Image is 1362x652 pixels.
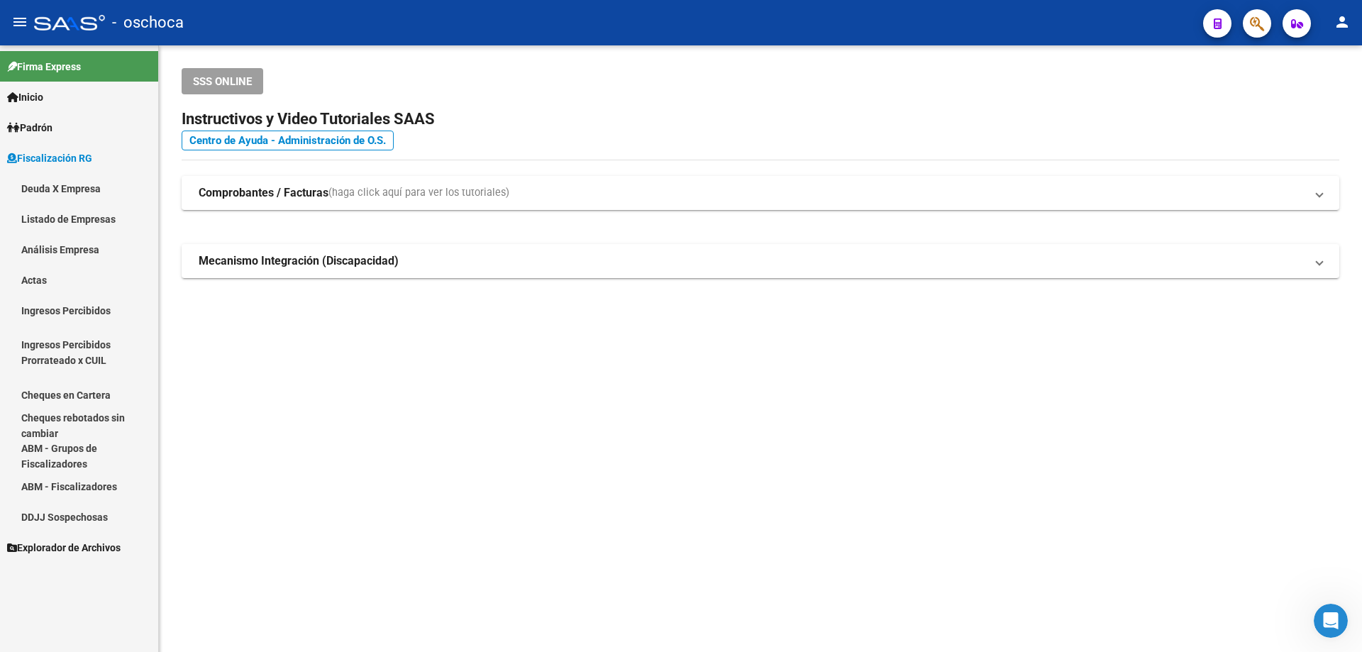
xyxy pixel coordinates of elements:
[1314,604,1348,638] iframe: Intercom live chat
[7,89,43,105] span: Inicio
[182,244,1339,278] mat-expansion-panel-header: Mecanismo Integración (Discapacidad)
[7,540,121,556] span: Explorador de Archivos
[7,59,81,74] span: Firma Express
[11,13,28,31] mat-icon: menu
[199,253,399,269] strong: Mecanismo Integración (Discapacidad)
[328,185,509,201] span: (haga click aquí para ver los tutoriales)
[199,185,328,201] strong: Comprobantes / Facturas
[182,68,263,94] button: SSS ONLINE
[182,176,1339,210] mat-expansion-panel-header: Comprobantes / Facturas(haga click aquí para ver los tutoriales)
[1334,13,1351,31] mat-icon: person
[7,120,52,136] span: Padrón
[193,75,252,88] span: SSS ONLINE
[182,131,394,150] a: Centro de Ayuda - Administración de O.S.
[112,7,184,38] span: - oschoca
[182,106,1339,133] h2: Instructivos y Video Tutoriales SAAS
[7,150,92,166] span: Fiscalización RG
